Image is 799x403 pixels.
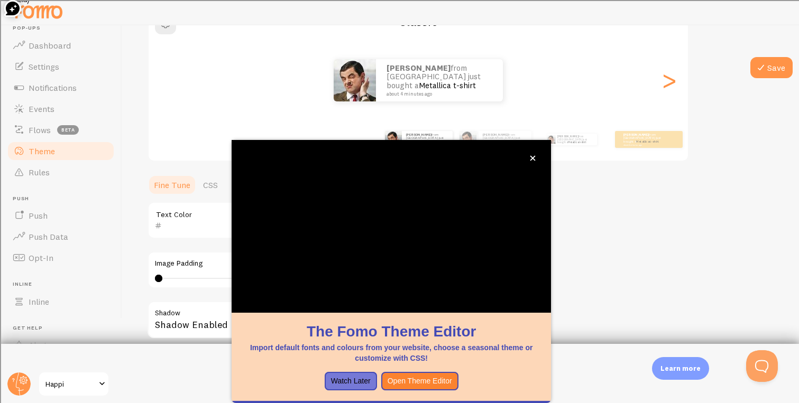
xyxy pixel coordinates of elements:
span: Dashboard [29,40,71,51]
a: Metallica t-shirt [419,139,442,144]
div: Shadow Enabled [148,301,465,340]
a: Notifications [6,77,115,98]
small: about 4 minutes ago [623,144,665,146]
div: Sort New > Old [4,34,795,44]
span: beta [57,125,79,135]
p: from [GEOGRAPHIC_DATA] just bought a [483,133,527,146]
a: Push Data [6,226,115,247]
p: Import default fonts and colours from your website, choose a seasonal theme or customize with CSS! [244,342,538,363]
span: Events [29,104,54,114]
button: Watch Later [325,372,377,391]
p: from [GEOGRAPHIC_DATA] just bought a [557,134,593,145]
a: Settings [6,56,115,77]
button: close, [527,153,538,164]
div: The Fomo Theme EditorImport default fonts and colours from your website, choose a seasonal theme ... [232,140,551,403]
p: from [GEOGRAPHIC_DATA] just bought a [406,133,448,146]
a: Metallica t-shirt [568,140,586,144]
div: Move To ... [4,44,795,53]
span: Theme [29,146,55,156]
div: Options [4,63,795,72]
span: Alerts [29,340,51,350]
a: Inline [6,291,115,312]
strong: [PERSON_NAME] [387,63,451,73]
div: Home [4,4,221,14]
a: Metallica t-shirt [636,139,659,144]
div: Learn more [652,357,709,380]
p: from [GEOGRAPHIC_DATA] just bought a [623,133,666,146]
span: Rules [29,167,50,177]
div: Delete [4,53,795,63]
p: from [GEOGRAPHIC_DATA] just bought a [387,64,492,97]
small: about 4 minutes ago [387,91,489,97]
span: Opt-In [29,252,53,263]
span: Push [29,210,48,221]
a: Metallica t-shirt [419,80,476,90]
input: Search outlines [4,14,98,25]
a: Metallica t-shirt [495,139,518,144]
a: Events [6,98,115,119]
h1: The Fomo Theme Editor [244,321,538,342]
button: Save [750,57,793,78]
strong: [PERSON_NAME] [623,133,649,137]
span: Inline [29,296,49,307]
a: Fine Tune [148,174,197,195]
div: Next slide [663,42,675,118]
p: Learn more [660,363,701,373]
a: Rules [6,162,115,183]
a: Opt-In [6,247,115,268]
a: CSS [197,174,224,195]
img: Fomo [334,59,376,101]
img: Fomo [460,131,476,148]
strong: [PERSON_NAME] [406,133,431,137]
span: Push Data [29,231,68,242]
span: Flows [29,125,51,135]
a: Alerts [6,334,115,355]
a: Push [6,205,115,226]
div: Sort A > Z [4,25,795,34]
img: Fomo [385,131,402,148]
button: Open Theme Editor [381,372,458,391]
span: Settings [29,61,59,72]
strong: [PERSON_NAME] [557,135,578,138]
iframe: Help Scout Beacon - Open [746,350,778,382]
a: Theme [6,140,115,162]
a: Flows beta [6,119,115,140]
div: Sign out [4,72,795,82]
strong: [PERSON_NAME] [483,133,508,137]
img: Fomo [547,135,555,144]
a: Dashboard [6,35,115,56]
span: Notifications [29,82,77,93]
